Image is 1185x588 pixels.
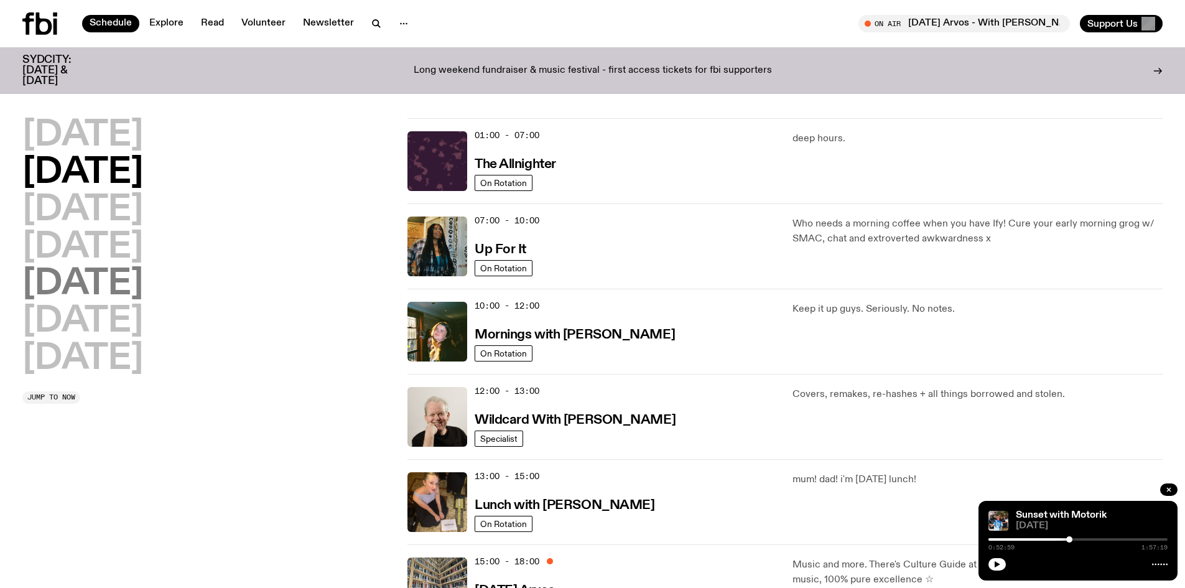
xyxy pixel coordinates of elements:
[475,556,539,567] span: 15:00 - 18:00
[475,241,526,256] a: Up For It
[475,345,532,362] a: On Rotation
[407,472,467,532] img: SLC lunch cover
[27,394,75,401] span: Jump to now
[792,131,1163,146] p: deep hours.
[142,15,191,32] a: Explore
[22,55,102,86] h3: SYDCITY: [DATE] & [DATE]
[22,342,143,376] button: [DATE]
[792,217,1163,246] p: Who needs a morning coffee when you have Ify! Cure your early morning grog w/ SMAC, chat and extr...
[22,267,143,302] button: [DATE]
[22,193,143,228] button: [DATE]
[988,544,1015,551] span: 0:52:59
[480,348,527,358] span: On Rotation
[480,434,518,443] span: Specialist
[475,175,532,191] a: On Rotation
[480,263,527,273] span: On Rotation
[475,158,556,171] h3: The Allnighter
[792,558,1163,587] p: Music and more. There's Culture Guide at 4:30pm. 50% [DEMOGRAPHIC_DATA] music, 100% pure excellen...
[475,411,676,427] a: Wildcard With [PERSON_NAME]
[193,15,231,32] a: Read
[475,499,654,512] h3: Lunch with [PERSON_NAME]
[475,300,539,312] span: 10:00 - 12:00
[1080,15,1163,32] button: Support Us
[22,230,143,265] button: [DATE]
[22,304,143,339] button: [DATE]
[475,516,532,532] a: On Rotation
[988,511,1008,531] img: Andrew, Reenie, and Pat stand in a row, smiling at the camera, in dappled light with a vine leafe...
[407,217,467,276] img: Ify - a Brown Skin girl with black braided twists, looking up to the side with her tongue stickin...
[1016,521,1168,531] span: [DATE]
[22,156,143,190] button: [DATE]
[475,243,526,256] h3: Up For It
[475,260,532,276] a: On Rotation
[475,385,539,397] span: 12:00 - 13:00
[1016,510,1107,520] a: Sunset with Motorik
[414,65,772,77] p: Long weekend fundraiser & music festival - first access tickets for fbi supporters
[475,431,523,447] a: Specialist
[475,470,539,482] span: 13:00 - 15:00
[234,15,293,32] a: Volunteer
[1141,544,1168,551] span: 1:57:19
[858,15,1070,32] button: On Air[DATE] Arvos - With [PERSON_NAME]
[1087,18,1138,29] span: Support Us
[480,178,527,187] span: On Rotation
[475,129,539,141] span: 01:00 - 07:00
[475,215,539,226] span: 07:00 - 10:00
[792,472,1163,487] p: mum! dad! i'm [DATE] lunch!
[22,391,80,404] button: Jump to now
[475,329,675,342] h3: Mornings with [PERSON_NAME]
[475,156,556,171] a: The Allnighter
[295,15,361,32] a: Newsletter
[480,519,527,528] span: On Rotation
[475,326,675,342] a: Mornings with [PERSON_NAME]
[407,302,467,362] img: Freya smiles coyly as she poses for the image.
[407,387,467,447] img: Stuart is smiling charmingly, wearing a black t-shirt against a stark white background.
[792,302,1163,317] p: Keep it up guys. Seriously. No notes.
[475,497,654,512] a: Lunch with [PERSON_NAME]
[475,414,676,427] h3: Wildcard With [PERSON_NAME]
[22,118,143,153] button: [DATE]
[792,387,1163,402] p: Covers, remakes, re-hashes + all things borrowed and stolen.
[82,15,139,32] a: Schedule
